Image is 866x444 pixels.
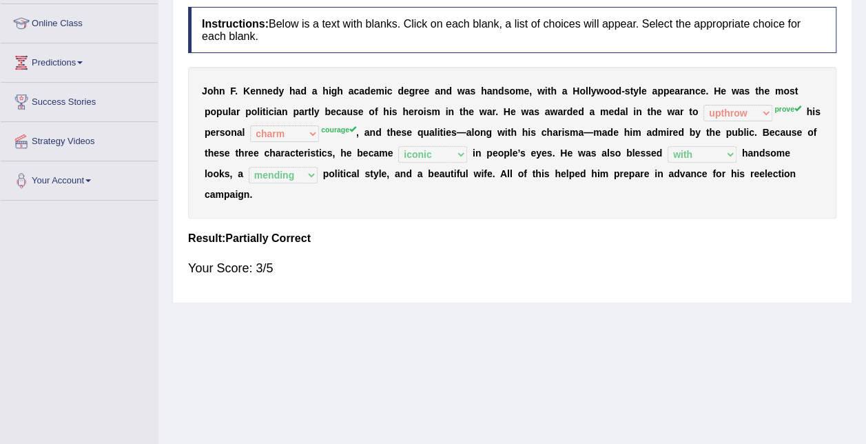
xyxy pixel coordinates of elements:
[359,85,364,97] b: a
[492,85,498,97] b: n
[508,127,511,138] b: t
[208,148,214,159] b: h
[406,127,412,138] b: e
[220,127,225,138] b: s
[435,127,437,138] b: l
[402,106,409,117] b: h
[739,85,745,97] b: a
[1,43,158,78] a: Predictions
[744,85,750,97] b: s
[322,85,329,97] b: h
[624,127,630,138] b: h
[460,106,463,117] b: t
[188,7,836,53] h4: Below is a text with blanks. Click on each blank, a list of choices will appear. Select the appro...
[269,106,274,117] b: c
[534,106,539,117] b: s
[608,106,614,117] b: e
[332,148,335,159] b: ,
[373,148,379,159] b: a
[446,127,451,138] b: e
[357,148,363,159] b: b
[205,148,208,159] b: t
[435,85,440,97] b: a
[584,127,593,138] b: —
[647,106,650,117] b: t
[245,106,251,117] b: p
[375,106,378,117] b: f
[504,85,509,97] b: s
[312,85,318,97] b: a
[321,125,356,134] sup: courage
[762,127,769,138] b: B
[316,148,319,159] b: t
[298,148,304,159] b: e
[785,127,792,138] b: u
[311,106,314,117] b: l
[545,106,550,117] b: a
[511,127,517,138] b: h
[468,106,474,117] b: e
[621,85,625,97] b: -
[593,127,601,138] b: m
[674,106,680,117] b: a
[261,85,267,97] b: n
[498,85,504,97] b: d
[457,85,465,97] b: w
[347,106,353,117] b: u
[738,127,744,138] b: b
[486,106,492,117] b: a
[683,85,689,97] b: a
[353,85,359,97] b: c
[749,127,754,138] b: c
[285,148,290,159] b: a
[743,127,746,138] b: l
[278,85,284,97] b: y
[548,85,551,97] b: t
[790,85,795,97] b: s
[256,85,262,97] b: n
[440,85,446,97] b: n
[1,122,158,157] a: Strategy Videos
[363,148,369,159] b: e
[414,106,417,117] b: r
[528,127,530,138] b: i
[423,127,429,138] b: u
[213,85,219,97] b: h
[401,127,406,138] b: s
[700,85,705,97] b: e
[440,127,443,138] b: t
[553,127,558,138] b: a
[680,106,683,117] b: r
[214,148,219,159] b: e
[230,85,235,97] b: F
[596,85,604,97] b: w
[419,85,424,97] b: e
[314,106,320,117] b: y
[692,106,699,117] b: o
[251,106,258,117] b: o
[650,106,657,117] b: h
[545,85,548,97] b: i
[353,106,358,117] b: s
[529,85,532,97] b: ,
[250,85,256,97] b: e
[614,106,620,117] b: d
[607,127,613,138] b: d
[1,161,158,196] a: Your Account
[235,85,238,97] b: .
[780,127,785,138] b: a
[369,106,375,117] b: o
[669,127,672,138] b: r
[487,85,493,97] b: a
[384,85,387,97] b: i
[466,127,472,138] b: a
[375,127,382,138] b: d
[625,106,628,117] b: l
[392,106,398,117] b: s
[383,106,389,117] b: h
[812,106,815,117] b: i
[225,148,230,159] b: e
[705,85,708,97] b: .
[1,83,158,117] a: Success Stories
[474,127,480,138] b: o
